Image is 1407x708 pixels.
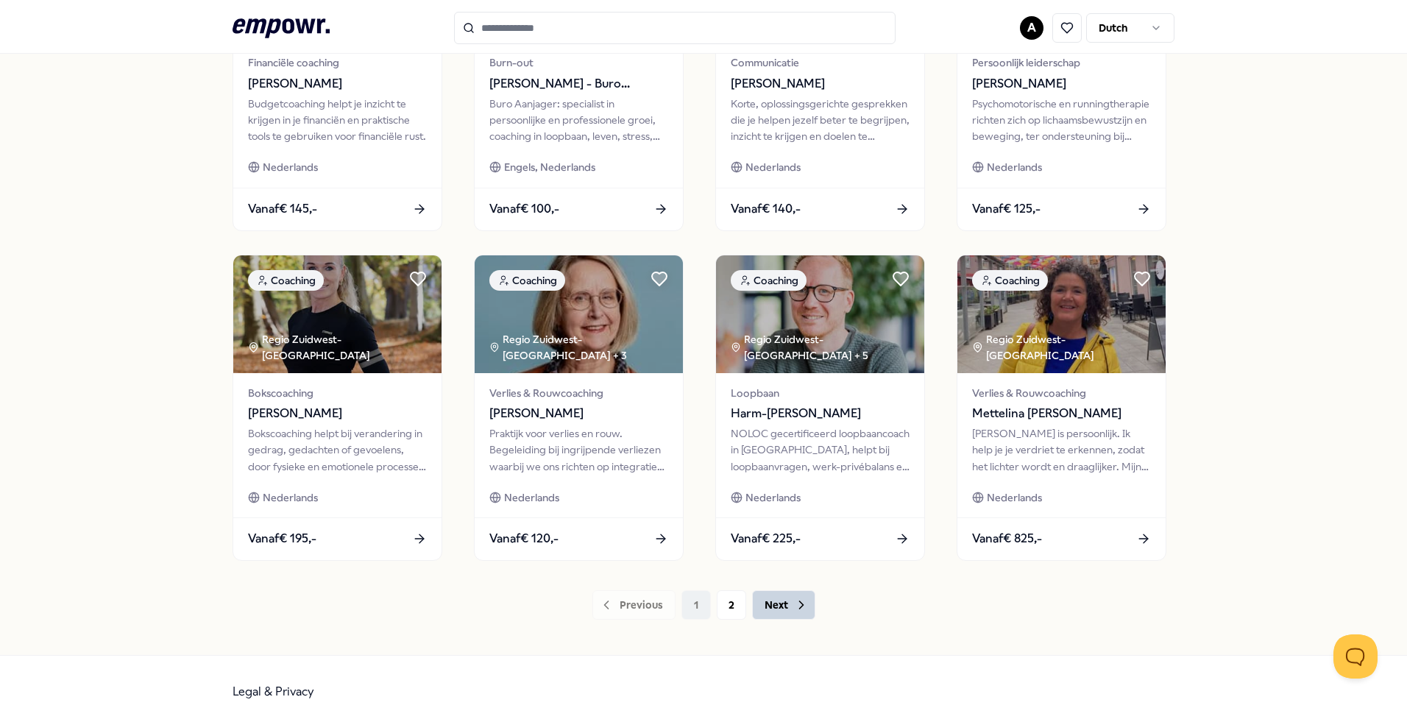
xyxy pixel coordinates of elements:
span: Nederlands [987,489,1042,506]
img: package image [233,255,442,373]
span: Burn-out [489,54,668,71]
span: Vanaf € 195,- [248,529,316,548]
span: Financiële coaching [248,54,427,71]
span: Nederlands [745,489,801,506]
button: A [1020,16,1043,40]
button: Next [752,590,815,620]
span: [PERSON_NAME] [731,74,910,93]
span: Verlies & Rouwcoaching [972,385,1151,401]
span: [PERSON_NAME] - Buro Aanjager [489,74,668,93]
span: Communicatie [731,54,910,71]
div: Bokscoaching helpt bij verandering in gedrag, gedachten of gevoelens, door fysieke en emotionele ... [248,425,427,475]
span: Nederlands [263,159,318,175]
span: Nederlands [504,489,559,506]
span: Loopbaan [731,385,910,401]
span: Verlies & Rouwcoaching [489,385,668,401]
div: Budgetcoaching helpt je inzicht te krijgen in je financiën en praktische tools te gebruiken voor ... [248,96,427,145]
span: Nederlands [263,489,318,506]
span: Mettelina [PERSON_NAME] [972,404,1151,423]
a: package imageCoachingRegio Zuidwest-[GEOGRAPHIC_DATA] Verlies & RouwcoachingMettelina [PERSON_NAM... [957,255,1166,561]
span: [PERSON_NAME] [248,404,427,423]
button: 2 [717,590,746,620]
div: [PERSON_NAME] is persoonlijk. Ik help je je verdriet te erkennen, zodat het lichter wordt en draa... [972,425,1151,475]
div: NOLOC gecertificeerd loopbaancoach in [GEOGRAPHIC_DATA], helpt bij loopbaanvragen, werk-privébala... [731,425,910,475]
a: package imageCoachingRegio Zuidwest-[GEOGRAPHIC_DATA] + 3Verlies & Rouwcoaching[PERSON_NAME]Prakt... [474,255,684,561]
div: Regio Zuidwest-[GEOGRAPHIC_DATA] + 3 [489,331,683,364]
span: Engels, Nederlands [504,159,595,175]
div: Buro Aanjager: specialist in persoonlijke en professionele groei, coaching in loopbaan, leven, st... [489,96,668,145]
img: package image [957,255,1166,373]
span: Vanaf € 120,- [489,529,559,548]
div: Regio Zuidwest-[GEOGRAPHIC_DATA] + 5 [731,331,924,364]
span: Harm-[PERSON_NAME] [731,404,910,423]
span: Vanaf € 140,- [731,199,801,219]
span: Persoonlijk leiderschap [972,54,1151,71]
iframe: Help Scout Beacon - Open [1333,634,1378,679]
span: Vanaf € 225,- [731,529,801,548]
div: Praktijk voor verlies en rouw. Begeleiding bij ingrijpende verliezen waarbij we ons richten op in... [489,425,668,475]
div: Coaching [731,270,807,291]
div: Regio Zuidwest-[GEOGRAPHIC_DATA] [248,331,442,364]
span: Vanaf € 145,- [248,199,317,219]
span: [PERSON_NAME] [489,404,668,423]
span: Bokscoaching [248,385,427,401]
div: Coaching [972,270,1048,291]
span: Vanaf € 825,- [972,529,1042,548]
img: package image [716,255,924,373]
div: Regio Zuidwest-[GEOGRAPHIC_DATA] [972,331,1166,364]
a: package imageCoachingRegio Zuidwest-[GEOGRAPHIC_DATA] + 5LoopbaanHarm-[PERSON_NAME]NOLOC gecertif... [715,255,925,561]
span: [PERSON_NAME] [972,74,1151,93]
span: [PERSON_NAME] [248,74,427,93]
span: Nederlands [987,159,1042,175]
a: package imageCoachingRegio Zuidwest-[GEOGRAPHIC_DATA] Bokscoaching[PERSON_NAME]Bokscoaching helpt... [233,255,442,561]
div: Korte, oplossingsgerichte gesprekken die je helpen jezelf beter te begrijpen, inzicht te krijgen ... [731,96,910,145]
input: Search for products, categories or subcategories [454,12,896,44]
span: Vanaf € 125,- [972,199,1041,219]
a: Legal & Privacy [233,684,314,698]
img: package image [475,255,683,373]
div: Coaching [248,270,324,291]
div: Psychomotorische en runningtherapie richten zich op lichaamsbewustzijn en beweging, ter ondersteu... [972,96,1151,145]
span: Nederlands [745,159,801,175]
span: Vanaf € 100,- [489,199,559,219]
div: Coaching [489,270,565,291]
